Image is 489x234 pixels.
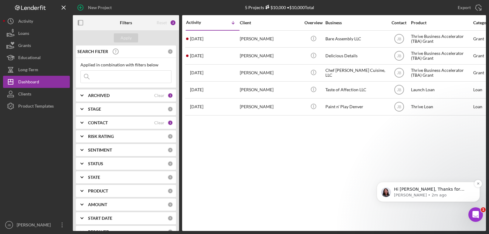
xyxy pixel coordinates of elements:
button: go back [4,2,15,14]
a: HERE [26,69,37,74]
button: Gif picker [19,177,24,182]
p: Active [29,8,42,14]
div: Christina says… [5,115,117,129]
div: [PERSON_NAME] [240,99,301,115]
b: START DATE [88,216,112,221]
button: Start recording [39,177,43,182]
div: Activity [18,15,33,29]
div: 0 [168,202,173,207]
div: Thrive Business Accelerator (TBA) Grant [411,48,472,64]
button: New Project [73,2,118,14]
div: Operator says… [5,79,117,115]
div: Paint n' Play Denver [325,99,386,115]
div: Long-Term [18,64,38,77]
button: Educational [3,52,70,64]
div: For new custom forms or edits to existing custom forms, please submit a request . [10,57,95,75]
div: 0 [168,49,173,54]
b: PRODUCT [88,189,108,193]
button: Dashboard [3,76,70,88]
div: 1 [168,120,173,125]
text: JB [7,223,11,227]
button: Upload attachment [29,177,34,182]
button: Dismiss notification [107,30,114,38]
button: Home [95,2,107,14]
button: Send a message… [104,174,114,184]
text: JB [397,88,401,92]
div: Product [411,20,472,25]
div: Applied in combination with filters below [80,62,171,67]
textarea: Message… [5,164,116,174]
div: 0 [168,106,173,112]
div: Close [107,2,117,13]
button: Emoji picker [9,177,14,182]
div: Forms Request [75,35,117,49]
div: Hi [PERSON_NAME],Thanks for reaching out! how can I help with your forms request?[PERSON_NAME] • ... [5,129,100,157]
div: Activity [186,20,213,25]
div: Operator says… [5,53,117,79]
a: Loans [3,27,70,39]
time: 2025-09-03 21:32 [190,70,203,75]
div: Thanks for reaching out! how can I help with your forms request? [10,142,95,153]
div: 0 [168,161,173,166]
div: $10,000 [264,5,286,10]
time: 2025-09-22 18:40 [190,36,203,41]
button: Apply [114,33,138,42]
div: Thrive Business Accelerator (TBA) Grant [411,31,472,47]
div: 0 [168,147,173,153]
div: Thrive Loan [411,99,472,115]
div: Grants [18,39,31,53]
a: Long-Term [3,64,70,76]
b: STATE [88,175,100,180]
div: [PERSON_NAME] [240,82,301,98]
div: John says… [5,35,117,54]
text: JB [397,105,401,109]
div: Educational [18,52,41,65]
b: STATUS [88,161,103,166]
button: Grants [3,39,70,52]
div: Taste of Affection LLC [325,82,386,98]
div: [PERSON_NAME] [240,48,301,64]
div: 0 [168,134,173,139]
button: Activity [3,15,70,27]
button: Product Templates [3,100,70,112]
div: Clear [154,120,165,125]
div: Hi [PERSON_NAME], [10,132,95,139]
div: Delicious Details [325,48,386,64]
div: 5 Projects • $10,000 Total [245,5,314,10]
b: RISK RATING [88,134,114,139]
div: What type of support do you need? [5,17,90,31]
div: Product Templates [18,100,54,114]
text: JB [397,71,401,75]
div: Contact [388,20,410,25]
div: Dashboard [18,76,39,89]
button: Export [452,2,486,14]
span: Hi [PERSON_NAME], Thanks for reaching out! how can I help with your forms request? [26,37,97,54]
p: Message from Christina, sent 2m ago [26,43,105,48]
div: Export [458,2,471,14]
b: CONTACT [88,120,108,125]
div: [PERSON_NAME] [240,31,301,47]
text: JB [397,37,401,41]
b: STAGE [88,107,101,112]
b: SENTIMENT [88,148,112,152]
b: ARCHIVED [88,93,110,98]
div: [PERSON_NAME] [15,219,55,232]
time: 2025-07-08 17:42 [190,104,203,109]
div: Christina says… [5,129,117,170]
div: Client [240,20,301,25]
div: Once you have submitted this form, someone from our team will contact you. Is there anything else... [5,79,100,110]
div: [PERSON_NAME] • 2m ago [10,158,59,162]
iframe: Intercom notifications message [368,150,489,218]
div: Loans [18,27,29,41]
div: Thrive Business Accelerator (TBA) Grant [411,65,472,81]
div: joined the conversation [26,116,104,122]
div: 1 [168,93,173,98]
div: Once you have submitted this form, someone from our team will contact you. Is there anything else... [10,83,95,106]
div: Business [325,20,386,25]
span: 1 [481,207,486,212]
h1: [PERSON_NAME] [29,3,69,8]
button: Clients [3,88,70,100]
